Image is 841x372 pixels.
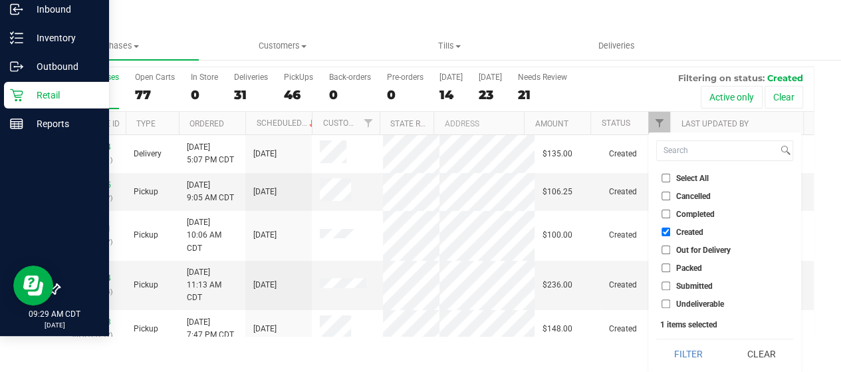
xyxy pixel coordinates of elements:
a: Filter [648,112,670,134]
input: Submitted [661,281,670,290]
p: Reports [23,116,103,132]
input: Cancelled [661,192,670,200]
span: $148.00 [542,323,572,335]
span: Completed [676,210,715,218]
inline-svg: Inbound [10,3,23,16]
span: Created [767,73,803,83]
input: Created [661,228,670,236]
div: 0 [329,87,371,102]
span: Purchases [32,40,199,52]
div: 0 [387,87,423,102]
p: Inventory [23,30,103,46]
span: Pickup [134,229,158,242]
span: [DATE] 10:06 AM CDT [187,216,237,255]
span: $236.00 [542,279,572,291]
span: [DATE] [253,279,277,291]
span: $106.25 [542,186,572,198]
span: Created [609,186,637,198]
div: 46 [284,87,313,102]
span: $135.00 [542,148,572,160]
input: Completed [661,210,670,218]
a: Amount [535,119,568,128]
input: Select All [661,174,670,182]
div: PickUps [284,73,313,82]
inline-svg: Retail [10,89,23,102]
div: 14 [439,87,463,102]
span: Deliveries [580,40,652,52]
span: [DATE] [253,186,277,198]
span: Delivery [134,148,162,160]
span: Cancelled [676,192,711,200]
div: Needs Review [518,73,567,82]
button: Active only [701,86,763,108]
span: Created [609,229,637,242]
span: Filtering on status: [678,73,765,83]
span: Submitted [676,282,713,290]
div: In Store [191,73,218,82]
a: State Registry ID [390,119,460,128]
button: Clear [765,86,803,108]
inline-svg: Outbound [10,60,23,73]
span: Out for Delivery [676,246,731,254]
a: Type [136,119,156,128]
input: Undeliverable [661,299,670,308]
div: Back-orders [329,73,371,82]
span: [DATE] [253,148,277,160]
a: Scheduled [256,118,316,128]
span: [DATE] 9:05 AM CDT [187,179,234,204]
a: Last Updated By [681,119,748,128]
span: [DATE] 5:07 PM CDT [187,141,234,166]
span: Pickup [134,279,158,291]
div: 1 items selected [660,320,789,329]
div: Deliveries [234,73,268,82]
span: Created [609,279,637,291]
span: [DATE] 7:47 PM CDT [187,316,234,341]
div: Open Carts [135,73,175,82]
a: Customer [322,118,364,128]
a: Purchases [32,32,199,60]
span: Customers [199,40,365,52]
a: Customers [199,32,366,60]
span: [DATE] 11:13 AM CDT [187,266,237,305]
a: Deliveries [533,32,699,60]
div: 23 [479,87,502,102]
p: Outbound [23,59,103,75]
span: Created [609,323,637,335]
div: [DATE] [479,73,502,82]
div: 31 [234,87,268,102]
p: [DATE] [6,320,103,330]
a: Tills [366,32,533,60]
span: $100.00 [542,229,572,242]
inline-svg: Inventory [10,31,23,45]
div: [DATE] [439,73,463,82]
button: Clear [729,339,793,369]
a: Filter [358,112,380,134]
p: Inbound [23,1,103,17]
inline-svg: Reports [10,117,23,130]
button: Filter [656,339,720,369]
span: Tills [366,40,532,52]
div: 77 [135,87,175,102]
p: 09:29 AM CDT [6,308,103,320]
input: Out for Delivery [661,246,670,254]
div: 0 [191,87,218,102]
span: Pickup [134,323,158,335]
input: Packed [661,264,670,272]
span: Packed [676,264,702,272]
div: Pre-orders [387,73,423,82]
a: Status [601,118,630,128]
span: Created [609,148,637,160]
iframe: Resource center [13,266,53,305]
span: [DATE] [253,229,277,242]
span: Pickup [134,186,158,198]
span: Select All [676,174,709,182]
a: Ordered [189,119,224,128]
span: [DATE] [253,323,277,335]
span: Undeliverable [676,300,724,308]
div: 21 [518,87,567,102]
span: Created [676,228,703,236]
p: Retail [23,87,103,103]
th: Address [433,112,524,135]
input: Search [657,141,777,160]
